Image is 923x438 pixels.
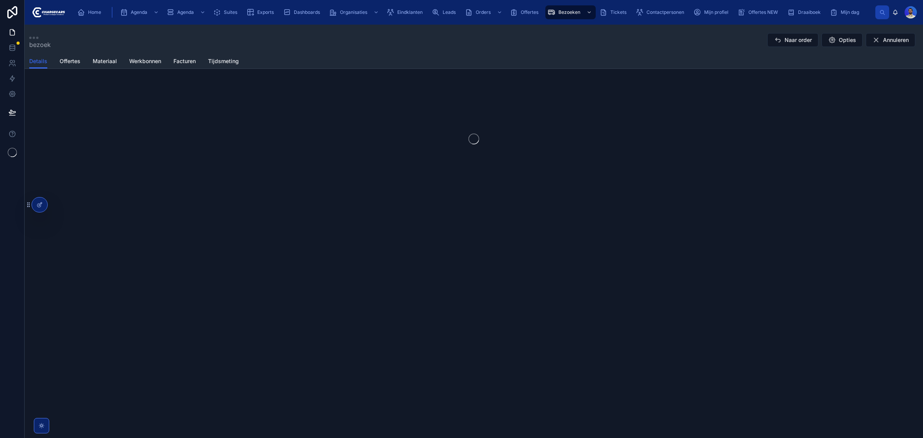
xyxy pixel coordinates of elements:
span: Offertes [521,9,538,15]
span: Home [88,9,101,15]
a: Mijn dag [828,5,865,19]
a: Offertes [60,54,80,70]
a: Leads [430,5,461,19]
span: Leads [443,9,456,15]
a: Bezoeken [545,5,596,19]
a: Agenda [164,5,209,19]
span: Details [29,57,47,65]
span: Annuleren [883,36,909,44]
a: Dashboards [281,5,325,19]
span: Werkbonnen [129,57,161,65]
a: Offertes [508,5,544,19]
a: Materiaal [93,54,117,70]
span: Contactpersonen [646,9,684,15]
a: Tijdsmeting [208,54,239,70]
span: Mijn profiel [704,9,728,15]
span: Organisaties [340,9,367,15]
span: Exports [257,9,274,15]
a: Exports [244,5,279,19]
span: Bezoeken [558,9,580,15]
span: Naar order [785,36,812,44]
span: Tickets [610,9,626,15]
span: Eindklanten [397,9,423,15]
a: Tickets [597,5,632,19]
button: Opties [821,33,863,47]
span: Dashboards [294,9,320,15]
a: Organisaties [327,5,383,19]
a: Details [29,54,47,69]
a: Draaiboek [785,5,826,19]
span: Tijdsmeting [208,57,239,65]
a: Orders [463,5,506,19]
div: scrollable content [71,4,875,21]
span: Agenda [177,9,194,15]
img: App logo [31,6,65,18]
span: Agenda [131,9,147,15]
a: Eindklanten [384,5,428,19]
a: Offertes NEW [735,5,783,19]
span: Opties [839,36,856,44]
span: bezoek [29,40,51,49]
a: Home [75,5,107,19]
a: Contactpersonen [633,5,690,19]
span: Offertes [60,57,80,65]
a: Mijn profiel [691,5,734,19]
span: Draaiboek [798,9,821,15]
button: Annuleren [866,33,915,47]
a: Suites [211,5,243,19]
span: Mijn dag [841,9,859,15]
a: Werkbonnen [129,54,161,70]
a: Facturen [173,54,196,70]
span: Orders [476,9,491,15]
span: Suites [224,9,237,15]
span: Facturen [173,57,196,65]
span: Materiaal [93,57,117,65]
span: Offertes NEW [748,9,778,15]
button: Naar order [767,33,818,47]
a: Agenda [118,5,163,19]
